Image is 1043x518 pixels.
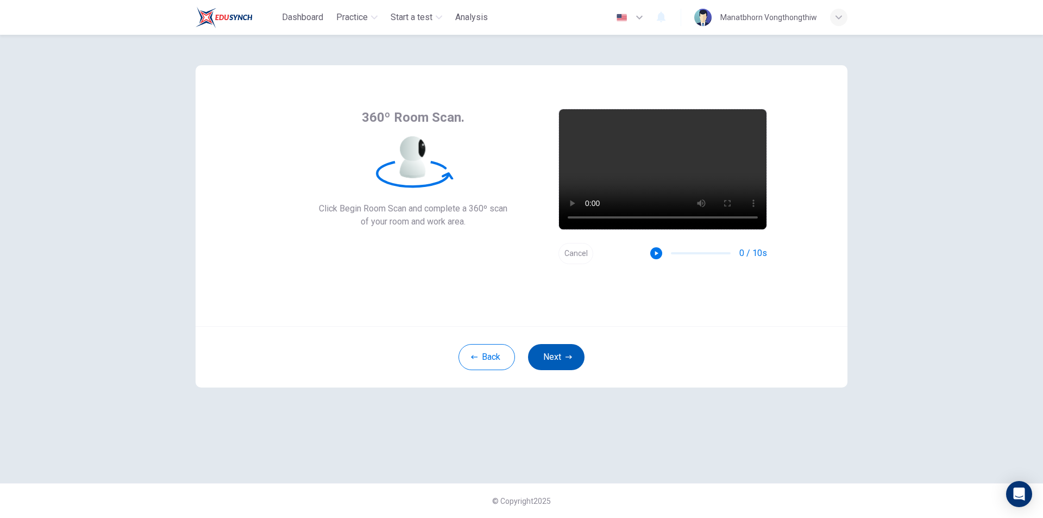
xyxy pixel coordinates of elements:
[196,7,253,28] img: Train Test logo
[196,7,278,28] a: Train Test logo
[720,11,817,24] div: Manatbhorn Vongthongthiw
[458,344,515,370] button: Back
[362,109,464,126] span: 360º Room Scan.
[282,11,323,24] span: Dashboard
[558,243,593,264] button: Cancel
[492,497,551,505] span: © Copyright 2025
[319,202,507,215] span: Click Begin Room Scan and complete a 360º scan
[739,247,767,260] span: 0 / 10s
[451,8,492,27] button: Analysis
[694,9,712,26] img: Profile picture
[336,11,368,24] span: Practice
[1006,481,1032,507] div: Open Intercom Messenger
[278,8,328,27] button: Dashboard
[528,344,585,370] button: Next
[332,8,382,27] button: Practice
[615,14,629,22] img: en
[386,8,447,27] button: Start a test
[455,11,488,24] span: Analysis
[319,215,507,228] span: of your room and work area.
[391,11,432,24] span: Start a test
